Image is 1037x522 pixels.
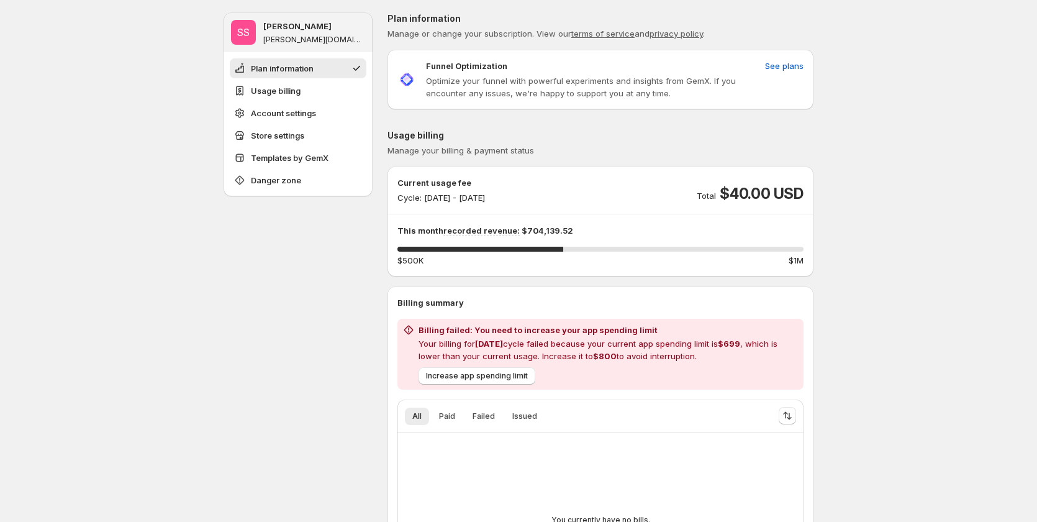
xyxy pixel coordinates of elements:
button: See plans [758,56,811,76]
span: Manage your billing & payment status [387,145,534,155]
span: Danger zone [251,174,301,186]
span: Issued [512,411,537,421]
span: Usage billing [251,85,301,97]
span: $800 [593,351,617,361]
span: Manage or change your subscription. View our and . [387,29,705,39]
p: Your billing for cycle failed because your current app spending limit is , which is lower than yo... [419,337,799,362]
button: Increase app spending limit [419,367,535,385]
p: [PERSON_NAME][DOMAIN_NAME] [263,35,365,45]
text: SS [237,26,250,39]
span: All [412,411,422,421]
button: Plan information [230,58,366,78]
span: $1M [789,254,804,267]
button: Store settings [230,126,366,145]
span: Store settings [251,129,304,142]
p: Current usage fee [397,176,485,189]
img: Funnel Optimization [397,70,416,89]
span: Plan information [251,62,314,75]
p: Usage billing [387,129,813,142]
p: Billing summary [397,296,804,309]
button: Danger zone [230,170,366,190]
span: [DATE] [475,339,503,349]
button: Account settings [230,103,366,123]
p: Optimize your funnel with powerful experiments and insights from GemX. If you encounter any issue... [426,75,760,99]
span: Increase app spending limit [426,371,528,381]
span: Account settings [251,107,316,119]
a: privacy policy [650,29,703,39]
button: Usage billing [230,81,366,101]
p: This month $704,139.52 [397,224,804,237]
span: $500K [397,254,423,267]
span: $699 [718,339,740,349]
a: terms of service [571,29,635,39]
span: See plans [765,60,804,72]
p: Funnel Optimization [426,60,507,72]
p: [PERSON_NAME] [263,20,332,32]
span: $40.00 USD [720,184,804,204]
span: Paid [439,411,455,421]
button: Sort the results [779,407,796,424]
p: Total [697,190,716,202]
p: Cycle: [DATE] - [DATE] [397,191,485,204]
span: Failed [473,411,495,421]
button: Templates by GemX [230,148,366,168]
p: Plan information [387,12,813,25]
span: recorded revenue: [443,226,520,236]
span: Sandy Sandy [231,20,256,45]
h2: Billing failed: You need to increase your app spending limit [419,324,799,336]
span: Templates by GemX [251,152,328,164]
